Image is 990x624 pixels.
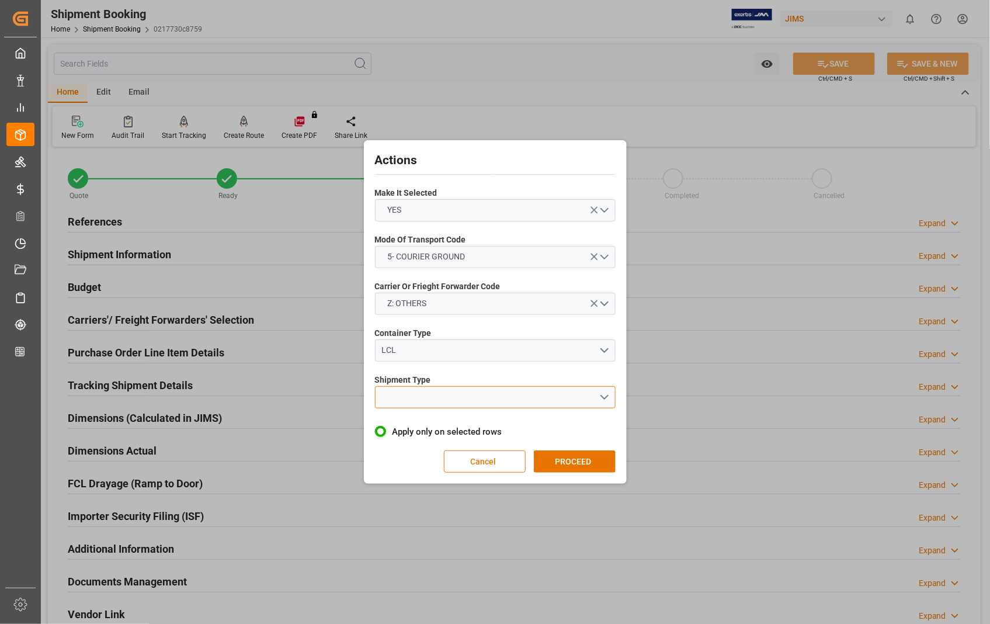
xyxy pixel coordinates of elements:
span: Z: OTHERS [381,297,432,310]
h2: Actions [375,151,616,170]
button: open menu [375,293,616,315]
button: PROCEED [534,450,616,473]
button: open menu [375,199,616,221]
span: 5- COURIER GROUND [381,251,471,263]
button: Cancel [444,450,526,473]
span: Container Type [375,327,432,339]
label: Apply only on selected rows [375,425,616,439]
span: YES [381,204,407,216]
button: open menu [375,339,616,362]
button: open menu [375,386,616,408]
span: Shipment Type [375,374,431,386]
button: open menu [375,246,616,268]
div: LCL [381,344,599,356]
span: Carrier Or Frieght Forwarder Code [375,280,501,293]
span: Mode Of Transport Code [375,234,466,246]
span: Make It Selected [375,187,437,199]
